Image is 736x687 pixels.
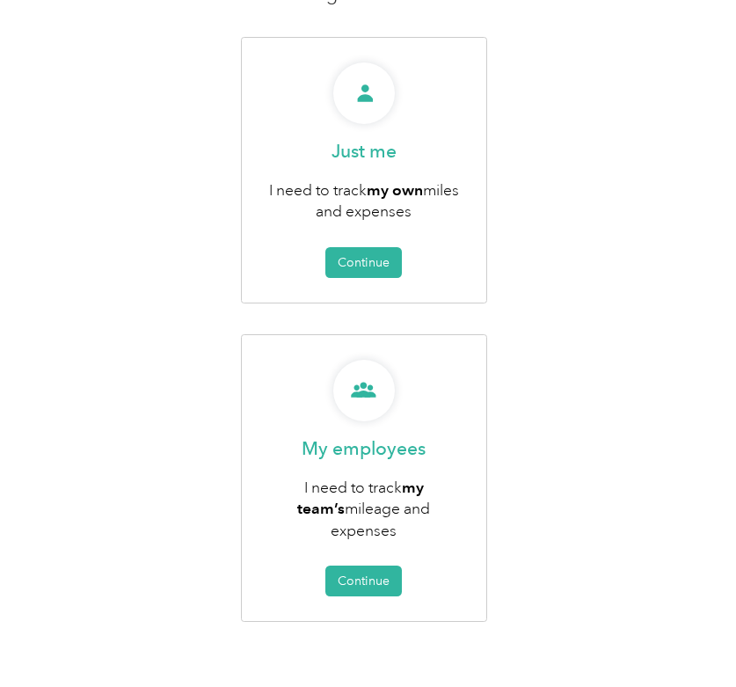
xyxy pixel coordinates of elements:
[325,566,402,596] button: Continue
[367,180,423,199] b: my own
[325,247,402,278] button: Continue
[269,180,459,222] span: I need to track miles and expenses
[332,139,397,164] p: Just me
[638,588,736,687] iframe: Everlance-gr Chat Button Frame
[297,478,430,540] span: I need to track mileage and expenses
[302,436,426,461] p: My employees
